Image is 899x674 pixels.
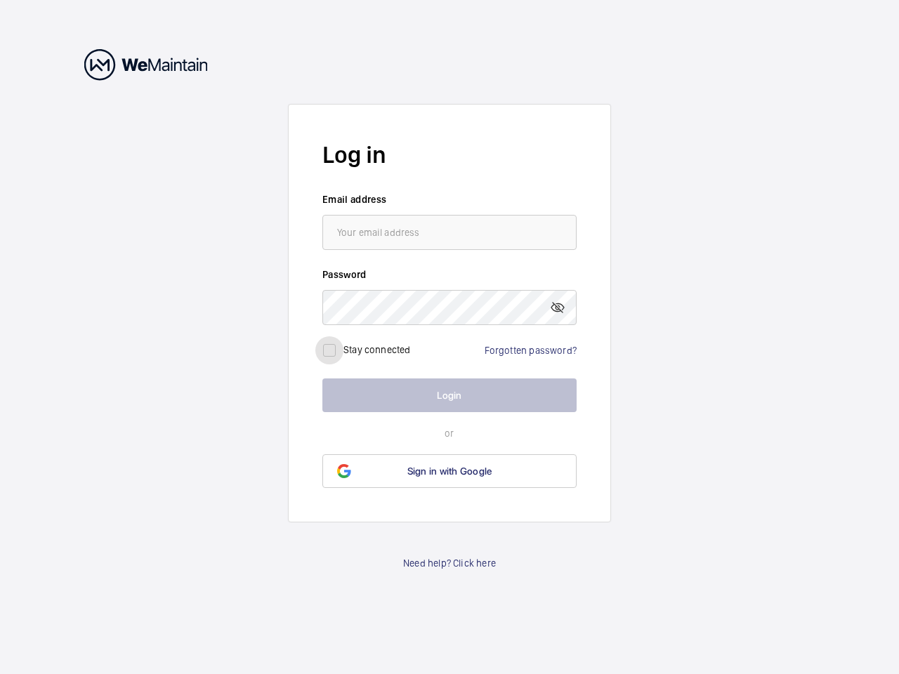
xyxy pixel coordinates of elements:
[322,426,577,440] p: or
[343,344,411,355] label: Stay connected
[322,215,577,250] input: Your email address
[322,192,577,206] label: Email address
[322,378,577,412] button: Login
[407,465,492,477] span: Sign in with Google
[485,345,577,356] a: Forgotten password?
[403,556,496,570] a: Need help? Click here
[322,138,577,171] h2: Log in
[322,267,577,282] label: Password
